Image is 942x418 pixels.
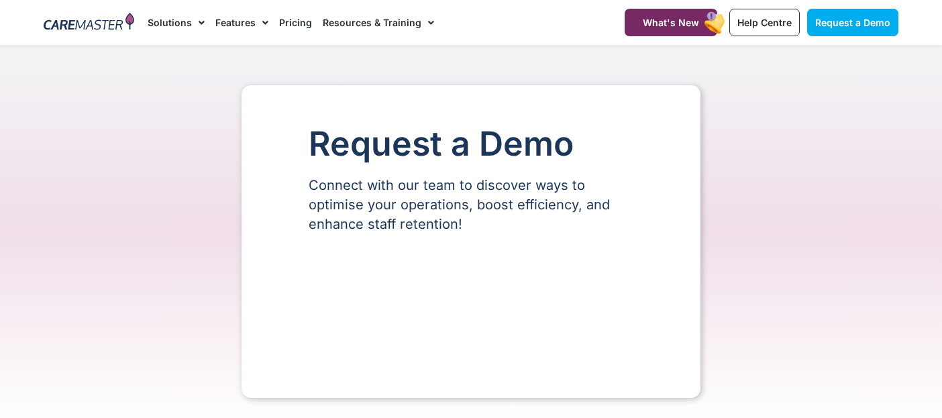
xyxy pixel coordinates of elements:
span: Request a Demo [815,17,890,28]
a: What's New [625,9,717,36]
a: Request a Demo [807,9,898,36]
img: CareMaster Logo [44,13,134,33]
p: Connect with our team to discover ways to optimise your operations, boost efficiency, and enhance... [309,176,633,234]
span: What's New [643,17,699,28]
a: Help Centre [729,9,800,36]
iframe: Form 0 [309,257,633,358]
h1: Request a Demo [309,125,633,162]
span: Help Centre [737,17,792,28]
